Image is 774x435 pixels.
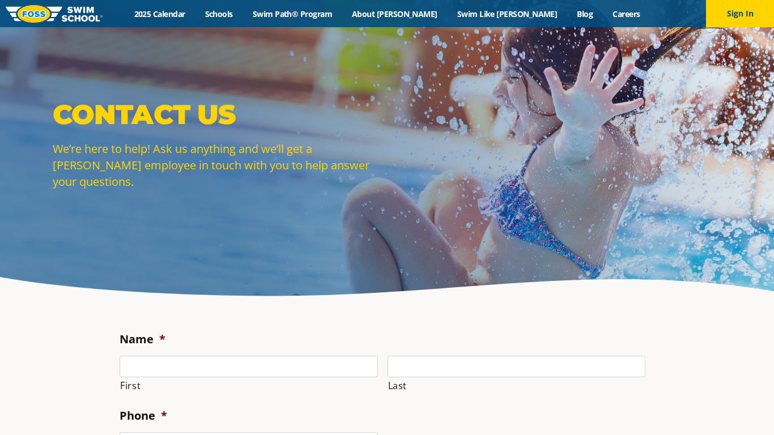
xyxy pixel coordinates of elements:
[243,8,342,19] a: Swim Path® Program
[120,408,167,423] label: Phone
[120,378,378,394] label: First
[388,356,646,377] input: Last name
[447,8,567,19] a: Swim Like [PERSON_NAME]
[120,356,378,377] input: First name
[6,5,103,23] img: FOSS Swim School Logo
[388,378,646,394] label: Last
[567,8,603,19] a: Blog
[342,8,448,19] a: About [PERSON_NAME]
[124,8,195,19] a: 2025 Calendar
[53,97,381,131] p: Contact Us
[120,332,165,347] label: Name
[603,8,650,19] a: Careers
[53,140,381,190] p: We’re here to help! Ask us anything and we’ll get a [PERSON_NAME] employee in touch with you to h...
[195,8,243,19] a: Schools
